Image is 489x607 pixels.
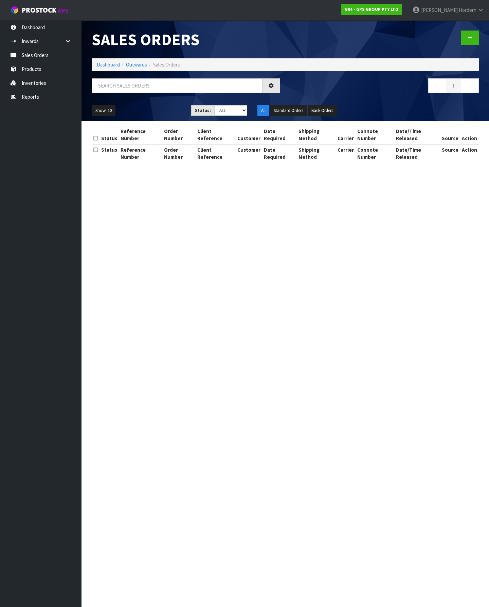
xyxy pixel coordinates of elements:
[58,7,68,14] small: WMS
[460,126,479,144] th: Action
[459,7,476,13] span: Hordern
[356,144,395,163] th: Connote Number
[195,108,211,113] strong: Status:
[394,126,440,144] th: Date/Time Released
[162,144,196,163] th: Order Number
[290,78,479,95] nav: Page navigation
[262,126,297,144] th: Date Required
[162,126,196,144] th: Order Number
[196,144,236,163] th: Client Reference
[308,105,337,116] button: Back Orders
[461,78,479,93] a: →
[196,126,236,144] th: Client Reference
[99,126,119,144] th: Status
[394,144,440,163] th: Date/Time Released
[236,144,262,163] th: Customer
[297,126,336,144] th: Shipping Method
[99,144,119,163] th: Status
[440,144,460,163] th: Source
[440,126,460,144] th: Source
[421,7,458,13] span: [PERSON_NAME]
[92,78,262,93] input: Search sales orders
[10,6,19,14] img: cube-alt.png
[356,126,395,144] th: Connote Number
[428,78,446,93] a: ←
[119,126,162,144] th: Reference Number
[126,61,147,68] a: Outwards
[336,126,356,144] th: Carrier
[257,105,269,116] button: All
[336,144,356,163] th: Carrier
[262,144,297,163] th: Date Required
[22,6,56,15] span: ProStock
[460,144,479,163] th: Action
[297,144,336,163] th: Shipping Method
[92,31,280,48] h1: Sales Orders
[446,78,461,93] a: 1
[92,105,115,116] button: Show: 10
[153,61,180,68] span: Sales Orders
[236,126,262,144] th: Customer
[119,144,162,163] th: Reference Number
[270,105,307,116] button: Standard Orders
[97,61,120,68] a: Dashboard
[345,6,398,12] strong: G04 - GPS GROUP PTY LTD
